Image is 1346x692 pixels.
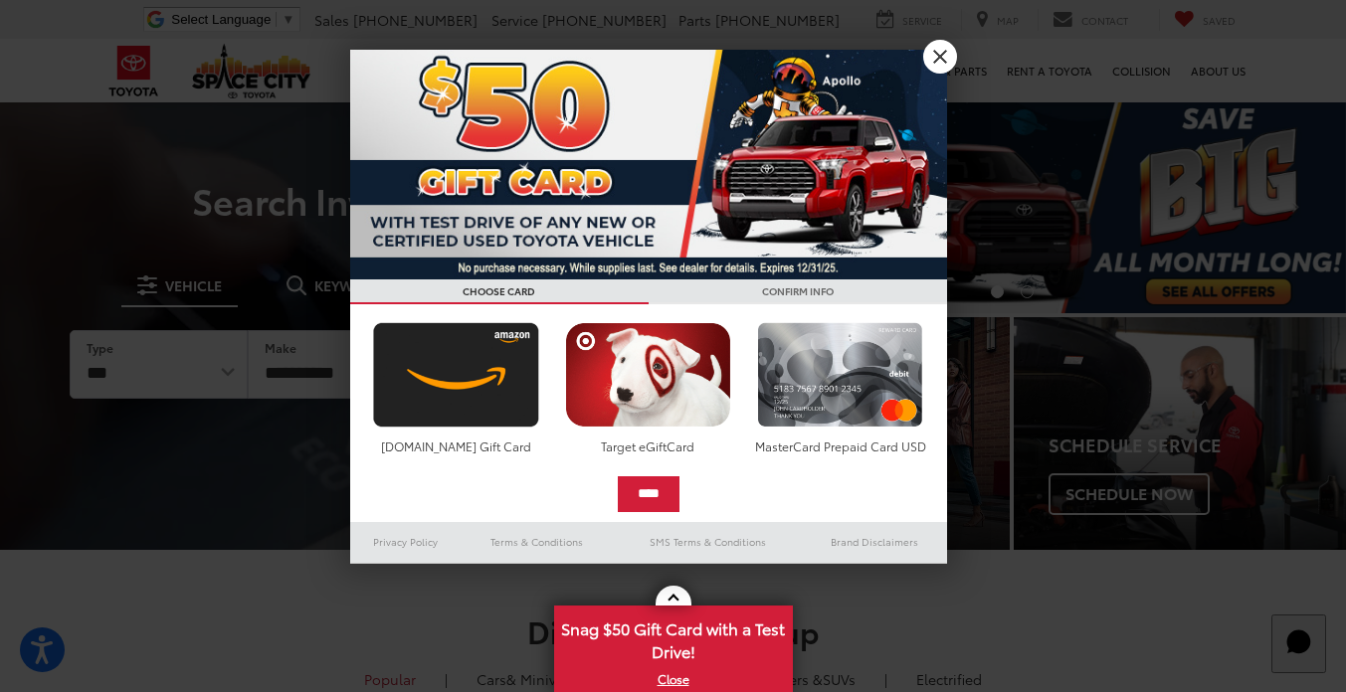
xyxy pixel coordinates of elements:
[752,437,928,454] div: MasterCard Prepaid Card USD
[649,279,947,304] h3: CONFIRM INFO
[556,607,791,668] span: Snag $50 Gift Card with a Test Drive!
[368,322,544,428] img: amazoncard.png
[350,530,462,554] a: Privacy Policy
[350,50,947,279] img: 53411_top_152338.jpg
[461,530,613,554] a: Terms & Conditions
[560,322,736,428] img: targetcard.png
[350,279,649,304] h3: CHOOSE CARD
[368,437,544,454] div: [DOMAIN_NAME] Gift Card
[752,322,928,428] img: mastercard.png
[560,437,736,454] div: Target eGiftCard
[802,530,947,554] a: Brand Disclaimers
[614,530,802,554] a: SMS Terms & Conditions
